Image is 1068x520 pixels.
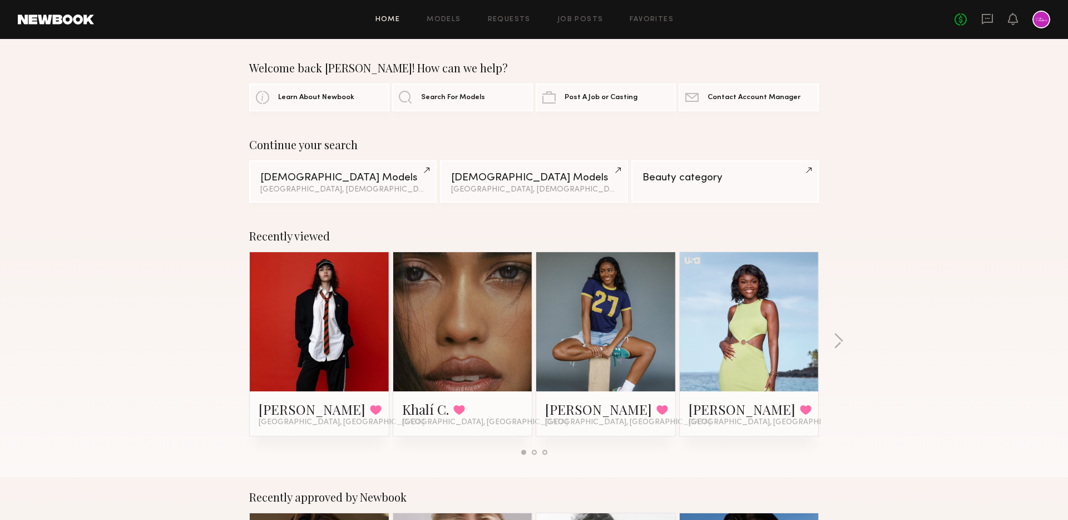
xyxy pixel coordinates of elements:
span: Contact Account Manager [708,94,800,101]
a: Requests [488,16,531,23]
a: [PERSON_NAME] [545,400,652,418]
span: [GEOGRAPHIC_DATA], [GEOGRAPHIC_DATA] [689,418,854,427]
a: Beauty category [631,160,819,203]
div: [DEMOGRAPHIC_DATA] Models [260,173,426,183]
div: Recently approved by Newbook [249,490,819,504]
div: [DEMOGRAPHIC_DATA] Models [451,173,616,183]
a: [DEMOGRAPHIC_DATA] Models[GEOGRAPHIC_DATA], [DEMOGRAPHIC_DATA] / [DEMOGRAPHIC_DATA] [440,160,627,203]
div: [GEOGRAPHIC_DATA], [DEMOGRAPHIC_DATA] [260,186,426,194]
a: Khalí C. [402,400,449,418]
span: Search For Models [421,94,485,101]
span: [GEOGRAPHIC_DATA], [GEOGRAPHIC_DATA] [402,418,568,427]
a: Post A Job or Casting [536,84,676,111]
div: [GEOGRAPHIC_DATA], [DEMOGRAPHIC_DATA] / [DEMOGRAPHIC_DATA] [451,186,616,194]
span: Learn About Newbook [278,94,354,101]
a: Search For Models [392,84,532,111]
a: Favorites [630,16,674,23]
a: Job Posts [557,16,604,23]
a: Models [427,16,461,23]
div: Welcome back [PERSON_NAME]! How can we help? [249,61,819,75]
div: Recently viewed [249,229,819,243]
a: Home [375,16,400,23]
span: [GEOGRAPHIC_DATA], [GEOGRAPHIC_DATA] [259,418,424,427]
a: [PERSON_NAME] [689,400,795,418]
a: [DEMOGRAPHIC_DATA] Models[GEOGRAPHIC_DATA], [DEMOGRAPHIC_DATA] [249,160,437,203]
a: Learn About Newbook [249,84,389,111]
span: Post A Job or Casting [565,94,637,101]
span: [GEOGRAPHIC_DATA], [GEOGRAPHIC_DATA] [545,418,711,427]
a: [PERSON_NAME] [259,400,365,418]
div: Continue your search [249,138,819,151]
div: Beauty category [642,173,808,183]
a: Contact Account Manager [679,84,819,111]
